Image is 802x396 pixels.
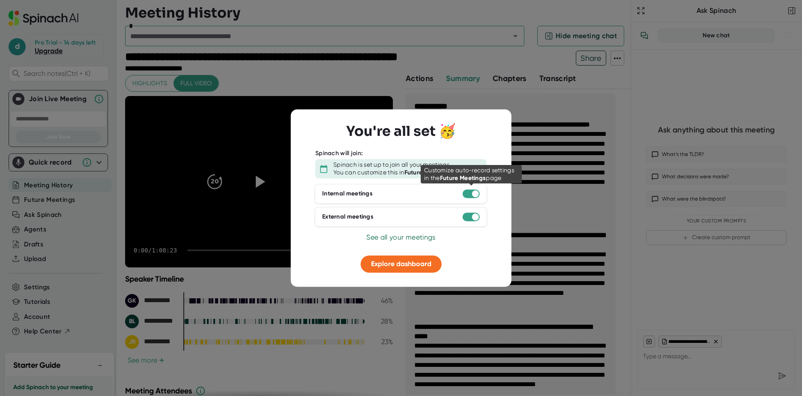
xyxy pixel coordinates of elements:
div: Internal meetings [322,190,373,198]
button: Explore dashboard [361,255,442,273]
div: Spinach will join: [315,150,363,157]
button: See all your meetings [366,232,435,243]
div: You can customize this in . [333,169,452,177]
b: Future Meetings [404,169,451,176]
span: See all your meetings [366,233,435,241]
div: Spinach is set up to join all your meetings. [333,161,451,169]
div: External meetings [322,213,374,221]
span: Explore dashboard [371,260,431,268]
h3: You're all set 🥳 [346,123,456,140]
